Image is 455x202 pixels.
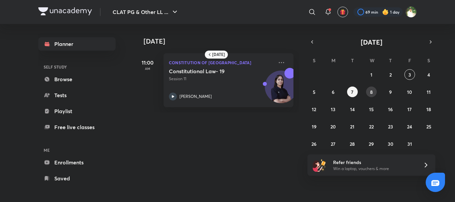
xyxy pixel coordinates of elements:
abbr: Sunday [313,57,315,64]
abbr: October 29, 2025 [369,141,374,147]
abbr: October 30, 2025 [388,141,393,147]
h6: [DATE] [212,52,225,57]
abbr: October 27, 2025 [331,141,335,147]
a: Company Logo [38,7,92,17]
abbr: October 28, 2025 [350,141,355,147]
img: avatar [340,9,346,15]
button: October 21, 2025 [347,121,358,132]
button: October 17, 2025 [404,104,415,114]
p: AM [134,67,161,71]
abbr: October 14, 2025 [350,106,355,112]
abbr: October 24, 2025 [407,123,412,130]
abbr: Monday [331,57,335,64]
a: Enrollments [38,156,116,169]
button: October 11, 2025 [423,87,434,97]
button: October 26, 2025 [309,138,319,149]
a: Saved [38,172,116,185]
h4: [DATE] [144,37,300,45]
abbr: October 7, 2025 [351,89,353,95]
a: Planner [38,37,116,51]
abbr: October 2, 2025 [389,72,392,78]
button: October 27, 2025 [328,138,338,149]
button: October 1, 2025 [366,69,377,80]
button: October 19, 2025 [309,121,319,132]
img: Company Logo [38,7,92,15]
h6: Refer friends [333,159,415,166]
abbr: Friday [408,57,411,64]
p: Session 11 [169,76,273,82]
abbr: October 10, 2025 [407,89,412,95]
h6: ME [38,144,116,156]
abbr: October 13, 2025 [331,106,335,112]
abbr: October 21, 2025 [350,123,354,130]
abbr: October 19, 2025 [312,123,316,130]
abbr: Wednesday [370,57,374,64]
button: October 7, 2025 [347,87,358,97]
abbr: October 8, 2025 [370,89,373,95]
button: October 8, 2025 [366,87,377,97]
abbr: October 12, 2025 [312,106,316,112]
button: avatar [337,7,348,17]
button: CLAT PG & Other LL ... [109,5,183,19]
abbr: October 22, 2025 [369,123,374,130]
button: October 25, 2025 [423,121,434,132]
button: October 24, 2025 [404,121,415,132]
button: October 12, 2025 [309,104,319,114]
button: October 2, 2025 [385,69,396,80]
button: October 23, 2025 [385,121,396,132]
button: October 6, 2025 [328,87,338,97]
button: October 16, 2025 [385,104,396,114]
h6: SELF STUDY [38,61,116,73]
h5: 11:00 [134,59,161,67]
button: October 13, 2025 [328,104,338,114]
button: October 3, 2025 [404,69,415,80]
button: October 10, 2025 [404,87,415,97]
button: October 28, 2025 [347,138,358,149]
a: Browse [38,73,116,86]
button: October 30, 2025 [385,138,396,149]
abbr: Thursday [389,57,392,64]
abbr: October 17, 2025 [407,106,412,112]
img: streak [382,9,389,15]
abbr: October 16, 2025 [388,106,393,112]
img: Avatar [265,74,297,106]
abbr: October 26, 2025 [311,141,316,147]
img: referral [313,158,326,172]
abbr: October 31, 2025 [407,141,412,147]
a: Free live classes [38,120,116,134]
button: October 31, 2025 [404,138,415,149]
button: October 4, 2025 [423,69,434,80]
p: Win a laptop, vouchers & more [333,166,415,172]
abbr: October 25, 2025 [426,123,431,130]
p: [PERSON_NAME] [180,94,212,100]
abbr: October 5, 2025 [313,89,315,95]
button: [DATE] [317,37,426,47]
abbr: October 4, 2025 [427,72,430,78]
abbr: Tuesday [351,57,354,64]
abbr: October 6, 2025 [332,89,334,95]
abbr: October 20, 2025 [330,123,336,130]
abbr: October 9, 2025 [389,89,392,95]
abbr: October 1, 2025 [370,72,372,78]
abbr: October 23, 2025 [388,123,393,130]
abbr: October 3, 2025 [408,72,411,78]
abbr: Saturday [427,57,430,64]
abbr: October 18, 2025 [426,106,431,112]
button: October 22, 2025 [366,121,377,132]
h5: Constitutional Law- 19 [169,68,252,75]
button: October 18, 2025 [423,104,434,114]
button: October 5, 2025 [309,87,319,97]
a: Tests [38,89,116,102]
button: October 9, 2025 [385,87,396,97]
img: Harshal Jadhao [405,6,417,18]
a: Playlist [38,104,116,118]
button: October 15, 2025 [366,104,377,114]
abbr: October 15, 2025 [369,106,374,112]
button: October 14, 2025 [347,104,358,114]
button: October 29, 2025 [366,138,377,149]
button: October 20, 2025 [328,121,338,132]
abbr: October 11, 2025 [427,89,431,95]
span: [DATE] [361,38,382,47]
p: Constitution of [GEOGRAPHIC_DATA] [169,59,273,67]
